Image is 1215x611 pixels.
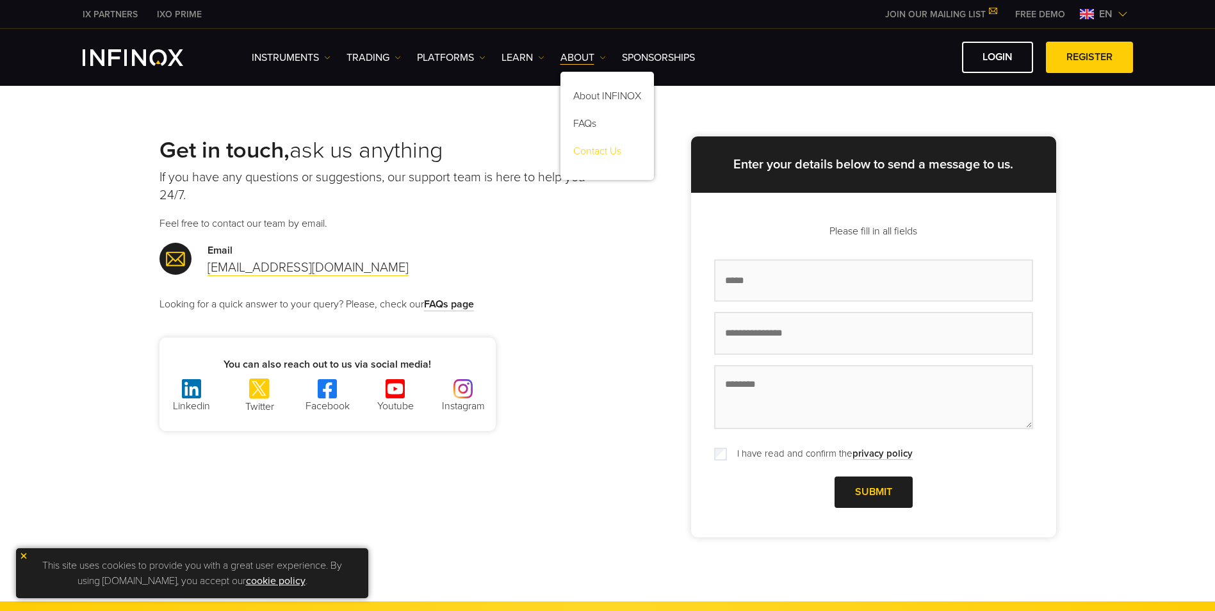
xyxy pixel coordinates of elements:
p: Feel free to contact our team by email. [159,216,608,231]
a: privacy policy [852,448,913,460]
a: cookie policy [246,574,306,587]
strong: You can also reach out to us via social media! [224,358,431,371]
a: FAQs page [424,298,474,311]
a: JOIN OUR MAILING LIST [876,9,1006,20]
strong: Enter your details below to send a message to us. [733,157,1013,172]
strong: Email [208,244,232,257]
a: LOGIN [962,42,1033,73]
strong: Get in touch, [159,136,289,164]
a: INFINOX [73,8,147,21]
label: I have read and confirm the [730,446,913,461]
a: Submit [835,477,913,508]
p: Please fill in all fields [714,224,1033,239]
a: Learn [501,50,544,65]
p: If you have any questions or suggestions, our support team is here to help you 24/7. [159,168,608,204]
a: [EMAIL_ADDRESS][DOMAIN_NAME] [208,260,409,276]
a: INFINOX Logo [83,49,213,66]
p: Twitter [227,399,291,414]
a: PLATFORMS [417,50,485,65]
a: REGISTER [1046,42,1133,73]
p: Youtube [363,398,427,414]
a: INFINOX [147,8,211,21]
a: SPONSORSHIPS [622,50,695,65]
p: Looking for a quick answer to your query? Please, check our [159,297,608,312]
strong: privacy policy [852,448,913,459]
p: Instagram [431,398,495,414]
p: Facebook [295,398,359,414]
p: This site uses cookies to provide you with a great user experience. By using [DOMAIN_NAME], you a... [22,555,362,592]
span: en [1094,6,1118,22]
a: ABOUT [560,50,606,65]
a: INFINOX MENU [1006,8,1075,21]
a: Instruments [252,50,330,65]
p: Linkedin [159,398,224,414]
a: TRADING [347,50,401,65]
a: Contact Us [560,140,654,167]
h2: ask us anything [159,136,608,165]
img: yellow close icon [19,551,28,560]
a: About INFINOX [560,85,654,112]
a: FAQs [560,112,654,140]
